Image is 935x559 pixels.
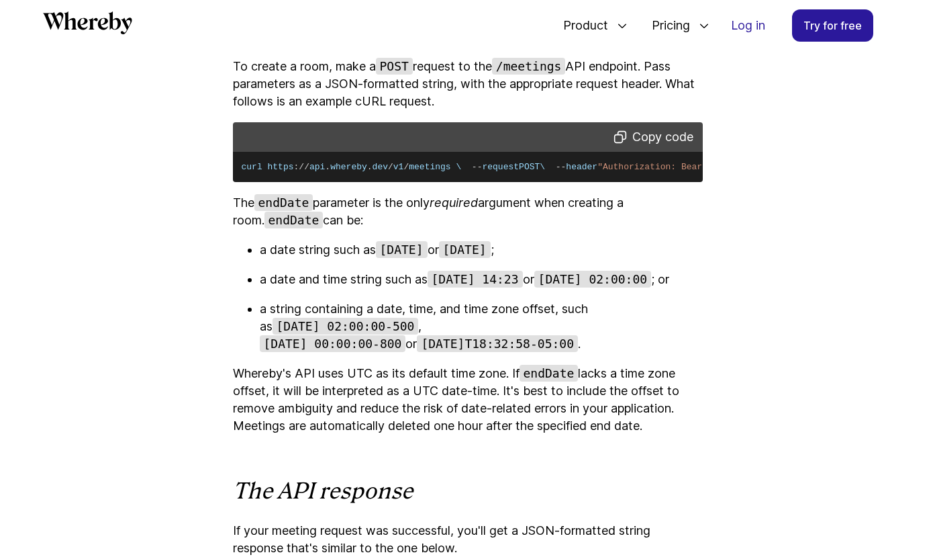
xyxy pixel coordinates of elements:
code: POST [376,58,413,75]
code: [DATE] 02:00:00 [534,271,652,288]
i: The API response [233,478,413,504]
code: [DATE] [439,241,491,258]
span: / [304,162,309,172]
code: [DATE] 14:23 [428,271,523,288]
code: /meetings [492,58,566,75]
span: request [482,162,519,172]
span: v1 [393,162,404,172]
span: / [403,162,409,172]
code: [DATE] 02:00:00-500 [273,318,419,335]
p: a date string such as or ; [260,241,703,259]
span: / [299,162,304,172]
button: Copy code [609,128,697,146]
p: a string containing a date, time, and time zone offset, such as , or . [260,300,703,353]
span: POST [519,162,540,172]
code: endDate [264,212,324,228]
code: [DATE]T18:32:58-05:00 [417,335,578,352]
span: Product [550,3,611,48]
a: Try for free [792,9,873,42]
i: required [430,196,478,210]
code: endDate [254,194,313,211]
p: Whereby's API uses UTC as its default time zone. If lacks a time zone offset, it will be interpre... [233,365,703,435]
span: api [309,162,325,172]
code: [DATE] 00:00:00-800 [260,335,406,352]
span: \ [540,162,545,172]
p: If your meeting request was successful, you'll get a JSON-formatted string response that's simila... [233,522,703,557]
span: meetings \ [409,162,461,172]
span: header [566,162,597,172]
span: "Authorization: Bearer $WHEREBY_API_KEY" [597,162,807,172]
a: Whereby [43,11,132,39]
p: To create a room, make a request to the API endpoint. Pass parameters as a JSON-formatted string,... [233,58,703,110]
code: [DATE] [376,241,428,258]
p: a date and time string such as or ; or [260,271,703,288]
span: . [367,162,373,172]
p: The parameter is the only argument when creating a room. can be: [233,194,703,229]
svg: Whereby [43,11,132,34]
span: -- [556,162,567,172]
code: endDate [520,365,579,382]
span: -- [472,162,483,172]
span: Pricing [638,3,693,48]
a: Log in [720,10,776,41]
span: / [388,162,393,172]
span: . [325,162,330,172]
span: curl https [242,162,294,172]
span: dev [373,162,388,172]
span: : [294,162,299,172]
span: whereby [330,162,367,172]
